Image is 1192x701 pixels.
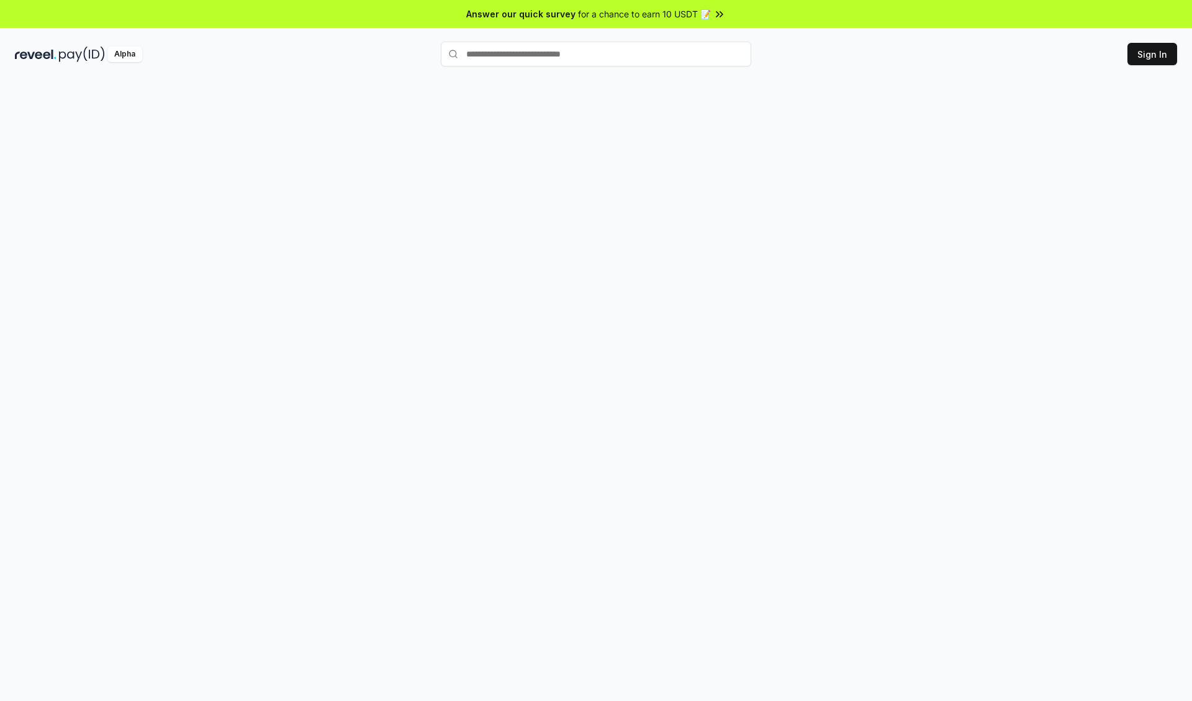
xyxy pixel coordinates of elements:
div: Alpha [107,47,142,62]
img: reveel_dark [15,47,56,62]
img: pay_id [59,47,105,62]
span: Answer our quick survey [466,7,576,20]
button: Sign In [1127,43,1177,65]
span: for a chance to earn 10 USDT 📝 [578,7,711,20]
